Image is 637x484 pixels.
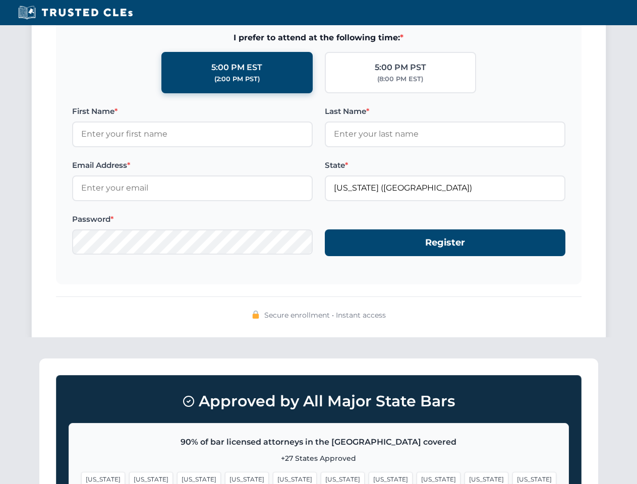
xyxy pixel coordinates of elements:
[325,122,565,147] input: Enter your last name
[214,74,260,84] div: (2:00 PM PST)
[377,74,423,84] div: (8:00 PM EST)
[264,310,386,321] span: Secure enrollment • Instant access
[72,159,313,171] label: Email Address
[375,61,426,74] div: 5:00 PM PST
[69,388,569,415] h3: Approved by All Major State Bars
[72,105,313,117] label: First Name
[325,175,565,201] input: Florida (FL)
[72,213,313,225] label: Password
[81,436,556,449] p: 90% of bar licensed attorneys in the [GEOGRAPHIC_DATA] covered
[72,31,565,44] span: I prefer to attend at the following time:
[325,229,565,256] button: Register
[72,175,313,201] input: Enter your email
[252,311,260,319] img: 🔒
[211,61,262,74] div: 5:00 PM EST
[325,105,565,117] label: Last Name
[81,453,556,464] p: +27 States Approved
[325,159,565,171] label: State
[72,122,313,147] input: Enter your first name
[15,5,136,20] img: Trusted CLEs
